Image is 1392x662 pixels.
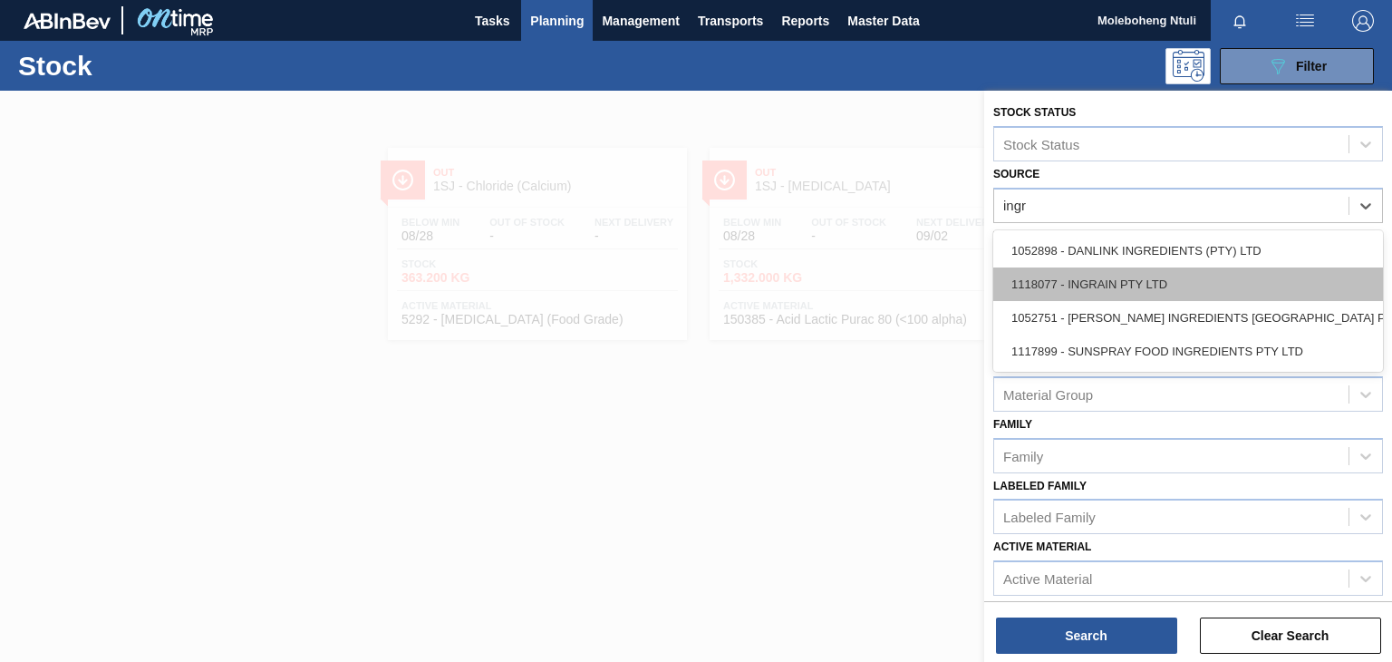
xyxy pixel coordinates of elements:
label: Source [993,168,1039,180]
div: Labeled Family [1003,510,1096,525]
div: 1052751 - [PERSON_NAME] INGREDIENTS [GEOGRAPHIC_DATA] PTY [993,301,1383,335]
span: Reports [781,10,829,32]
span: Tasks [472,10,512,32]
button: Notifications [1211,8,1269,34]
div: 1118077 - INGRAIN PTY LTD [993,268,1383,301]
div: Material Group [1003,386,1093,402]
span: Filter [1296,59,1327,73]
span: Management [602,10,680,32]
label: Family [993,418,1032,431]
button: Filter [1220,48,1374,84]
h1: Stock [18,55,278,76]
span: Transports [698,10,763,32]
span: Planning [530,10,584,32]
div: Stock Status [1003,136,1079,151]
label: Labeled Family [993,480,1087,492]
label: Stock Status [993,106,1076,119]
div: Family [1003,448,1043,463]
div: 1117899 - SUNSPRAY FOOD INGREDIENTS PTY LTD [993,335,1383,368]
div: 1052898 - DANLINK INGREDIENTS (PTY) LTD [993,234,1383,268]
label: Active Material [993,540,1091,553]
span: Master Data [847,10,919,32]
img: userActions [1294,10,1316,32]
img: TNhmsLtSVTkK8tSr43FrP2fwEKptu5GPRR3wAAAABJRU5ErkJggg== [24,13,111,29]
div: Programming: no user selected [1165,48,1211,84]
img: Logout [1352,10,1374,32]
div: Active Material [1003,571,1092,587]
label: Destination [993,229,1066,242]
